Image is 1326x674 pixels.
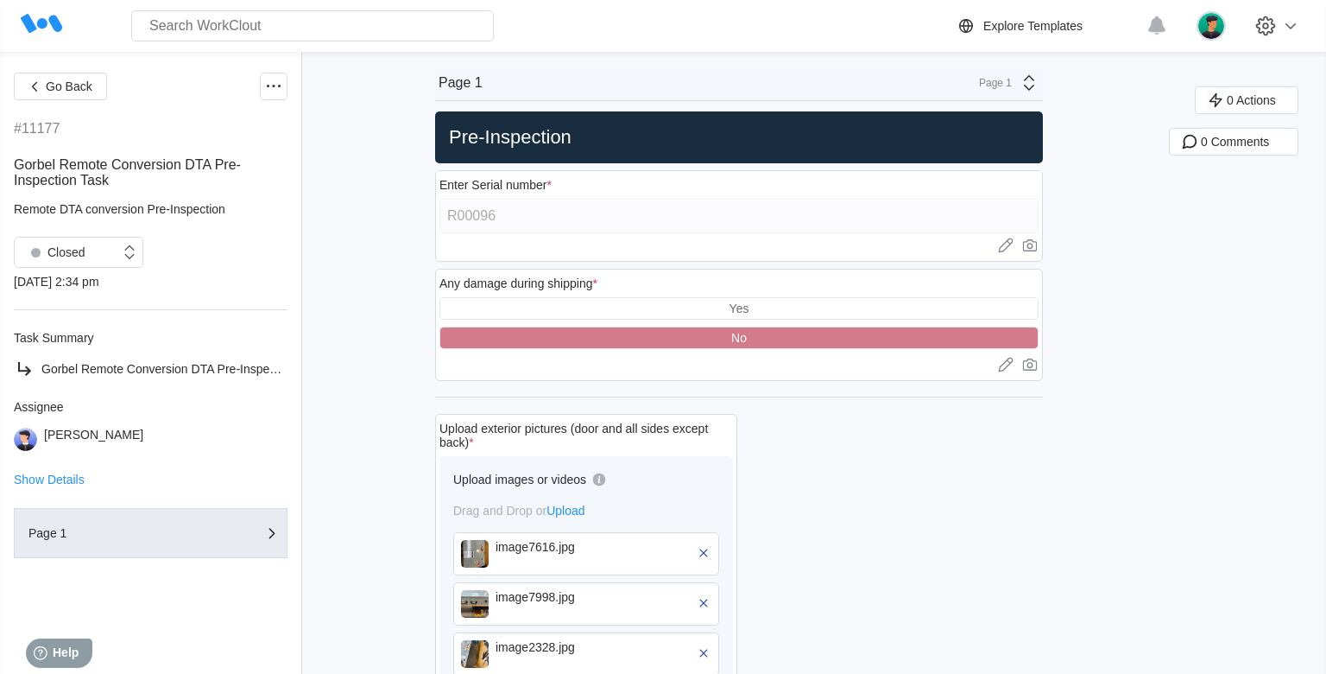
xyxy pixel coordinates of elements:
div: Any damage during shipping [439,277,597,290]
div: image2328.jpg [496,640,694,654]
div: Upload exterior pictures (door and all sides except back) [439,422,733,449]
div: Assignee [14,400,287,414]
a: Gorbel Remote Conversion DTA Pre-Inspection Task [14,359,287,379]
div: Upload images or videos [453,473,586,486]
span: 0 Actions [1227,94,1276,106]
input: Type here... [439,199,1039,233]
div: Page 1 [28,527,201,539]
span: Drag and Drop or [453,504,585,518]
span: Gorbel Remote Conversion DTA Pre-Inspection Task [41,362,323,376]
input: Search WorkClout [131,10,494,41]
img: image7616.jpg [461,540,489,568]
div: #11177 [14,121,60,137]
button: Page 1 [14,508,287,558]
img: user-5.png [14,428,37,451]
img: user.png [1197,11,1226,41]
div: Yes [729,302,749,315]
span: Gorbel Remote Conversion DTA Pre-Inspection Task [14,157,241,188]
img: image2328.jpg [461,640,489,668]
div: Task Summary [14,331,287,345]
div: image7998.jpg [496,590,694,604]
a: Explore Templates [956,16,1138,36]
div: Enter Serial number [439,178,552,192]
div: image7616.jpg [496,540,694,554]
div: Explore Templates [983,19,1083,33]
button: 0 Comments [1169,128,1298,156]
div: [DATE] 2:34 pm [14,275,287,289]
button: Go Back [14,73,107,100]
div: Closed [23,240,85,264]
div: Page 1 [969,77,1012,89]
div: [PERSON_NAME] [44,428,143,451]
button: Show Details [14,474,85,486]
img: image7998.jpg [461,590,489,618]
div: No [731,331,747,345]
span: Upload [546,504,584,518]
button: 0 Actions [1195,86,1298,114]
div: Page 1 [439,75,483,91]
h2: Pre-Inspection [442,125,1036,149]
div: Remote DTA conversion Pre-Inspection [14,202,287,216]
span: Go Back [46,80,92,92]
span: 0 Comments [1201,136,1269,148]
